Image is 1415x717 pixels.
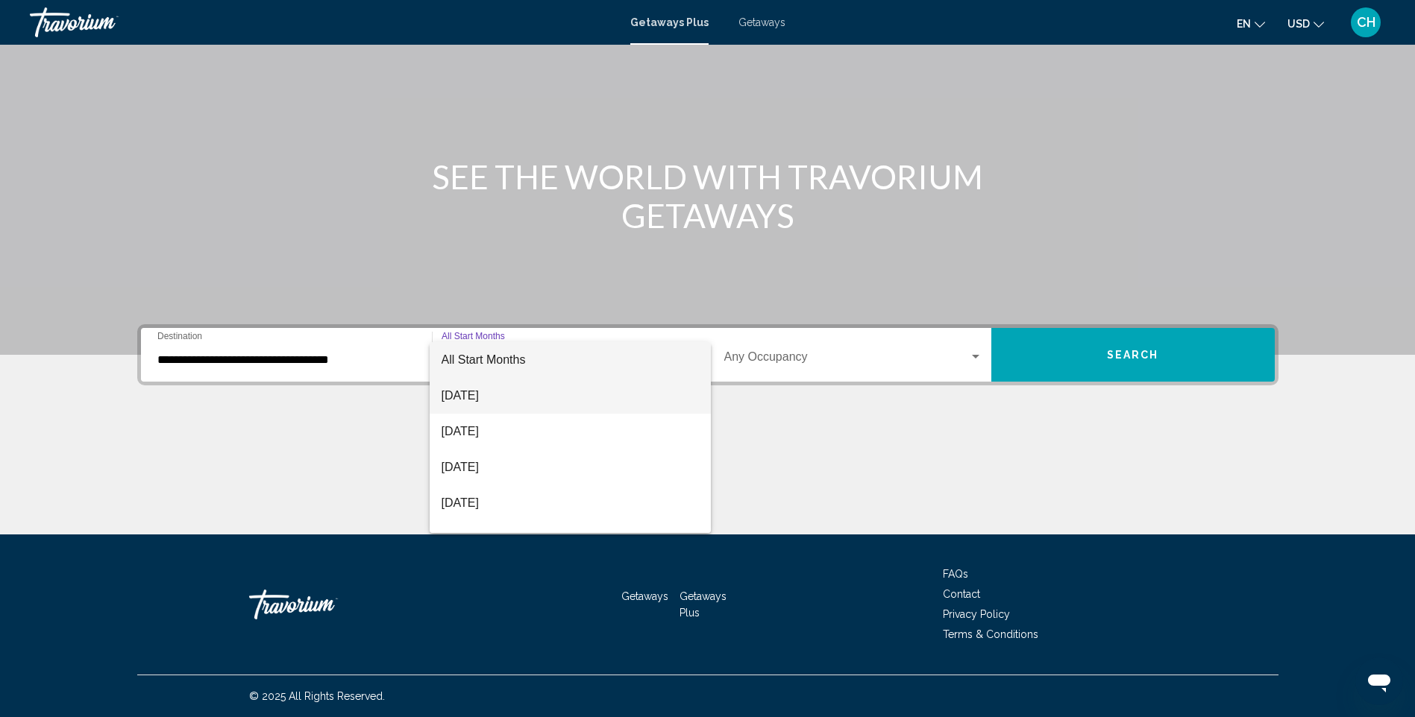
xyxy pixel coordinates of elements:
[442,353,526,366] span: All Start Months
[442,414,699,449] span: [DATE]
[442,485,699,521] span: [DATE]
[1355,657,1403,705] iframe: Button to launch messaging window
[442,521,699,557] span: [DATE]
[442,449,699,485] span: [DATE]
[442,378,699,414] span: [DATE]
